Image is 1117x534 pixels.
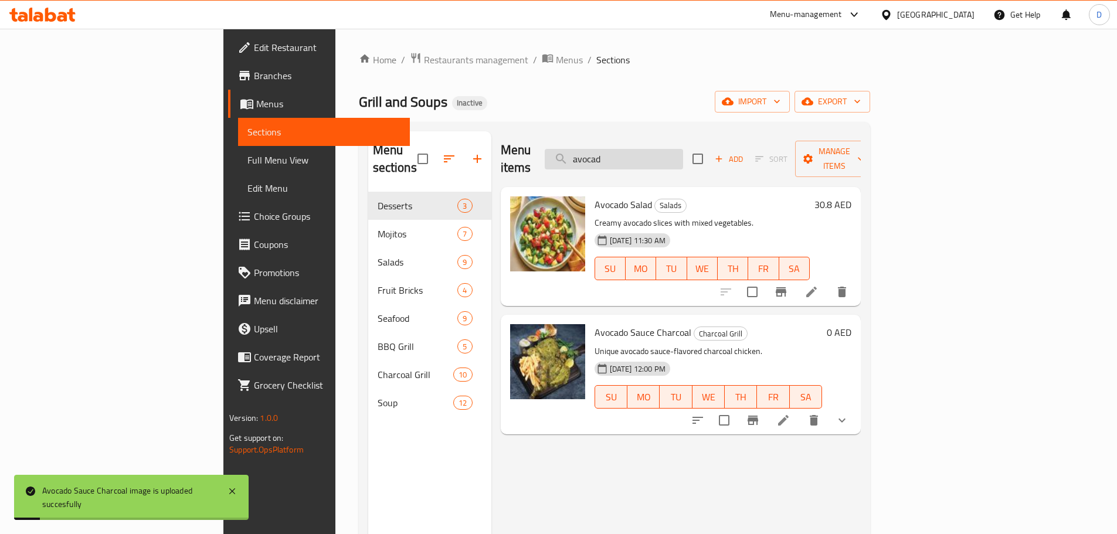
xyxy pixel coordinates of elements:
[368,220,491,248] div: Mojitos7
[458,200,471,212] span: 3
[378,396,454,410] span: Soup
[228,230,410,259] a: Coupons
[452,96,487,110] div: Inactive
[692,385,725,409] button: WE
[600,389,623,406] span: SU
[458,285,471,296] span: 4
[453,368,472,382] div: items
[718,257,748,280] button: TH
[694,327,747,341] span: Charcoal Grill
[368,187,491,421] nav: Menu sections
[827,324,851,341] h6: 0 AED
[729,389,752,406] span: TH
[656,257,687,280] button: TU
[757,385,789,409] button: FR
[229,442,304,457] a: Support.OpsPlatform
[767,278,795,306] button: Branch-specific-item
[378,368,454,382] span: Charcoal Grill
[654,199,687,213] div: Salads
[228,33,410,62] a: Edit Restaurant
[228,62,410,90] a: Branches
[800,406,828,434] button: delete
[595,216,810,230] p: Creamy avocado slices with mixed vegetables.
[453,396,472,410] div: items
[410,52,528,67] a: Restaurants management
[627,385,660,409] button: MO
[368,332,491,360] div: BBQ Grill5
[368,276,491,304] div: Fruit Bricks4
[784,260,805,277] span: SA
[238,146,410,174] a: Full Menu View
[368,389,491,417] div: Soup12
[510,196,585,271] img: Avocado Salad
[828,278,856,306] button: delete
[247,181,400,195] span: Edit Menu
[260,410,278,426] span: 1.0.0
[596,53,630,67] span: Sections
[458,257,471,268] span: 9
[835,413,849,427] svg: Show Choices
[368,304,491,332] div: Seafood9
[556,53,583,67] span: Menus
[410,147,435,171] span: Select all sections
[897,8,975,21] div: [GEOGRAPHIC_DATA]
[545,149,683,169] input: search
[630,260,651,277] span: MO
[748,150,795,168] span: Select section first
[228,90,410,118] a: Menus
[595,385,627,409] button: SU
[632,389,655,406] span: MO
[254,266,400,280] span: Promotions
[510,324,585,399] img: Avocado Sauce Charcoal
[605,363,670,375] span: [DATE] 12:00 PM
[595,324,691,341] span: Avocado Sauce Charcoal
[804,144,864,174] span: Manage items
[661,260,682,277] span: TU
[740,280,765,304] span: Select to update
[795,91,870,113] button: export
[228,259,410,287] a: Promotions
[254,350,400,364] span: Coverage Report
[254,322,400,336] span: Upsell
[378,339,458,353] span: BBQ Grill
[454,369,471,380] span: 10
[458,229,471,240] span: 7
[254,378,400,392] span: Grocery Checklist
[790,385,822,409] button: SA
[378,227,458,241] span: Mojitos
[542,52,583,67] a: Menus
[804,285,819,299] a: Edit menu item
[457,199,472,213] div: items
[368,360,491,389] div: Charcoal Grill10
[378,255,458,269] span: Salads
[725,385,757,409] button: TH
[378,283,458,297] span: Fruit Bricks
[660,385,692,409] button: TU
[457,339,472,353] div: items
[697,389,720,406] span: WE
[424,53,528,67] span: Restaurants management
[600,260,621,277] span: SU
[254,237,400,251] span: Coupons
[435,145,463,173] span: Sort sections
[664,389,687,406] span: TU
[228,202,410,230] a: Choice Groups
[588,53,592,67] li: /
[710,150,748,168] span: Add item
[368,248,491,276] div: Salads9
[753,260,774,277] span: FR
[378,199,458,213] span: Desserts
[722,260,743,277] span: TH
[687,257,718,280] button: WE
[42,484,216,511] div: Avocado Sauce Charcoal image is uploaded succesfully
[254,69,400,83] span: Branches
[247,125,400,139] span: Sections
[533,53,537,67] li: /
[463,145,491,173] button: Add section
[378,311,458,325] span: Seafood
[739,406,767,434] button: Branch-specific-item
[595,257,626,280] button: SU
